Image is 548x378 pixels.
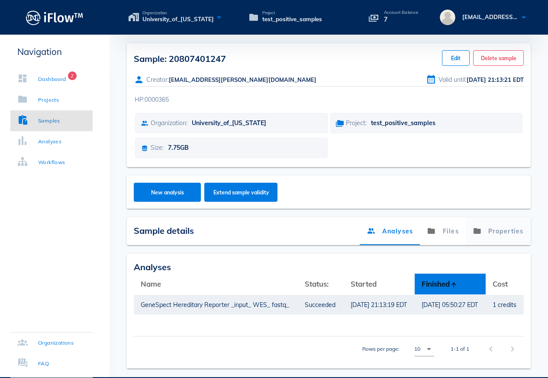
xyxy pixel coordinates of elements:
[38,116,60,125] div: Samples
[38,158,65,167] div: Workflows
[351,279,377,288] span: Started
[192,119,266,127] span: University_of_[US_STATE]
[134,225,194,236] span: Sample details
[414,345,420,353] div: 10
[420,217,466,245] a: Files
[360,217,420,245] a: Analyses
[493,295,517,315] a: 1 credits
[486,274,524,294] th: Cost: Not sorted. Activate to sort ascending.
[362,336,434,362] div: Rows per page:
[422,279,450,288] span: Finished
[38,137,61,146] div: Analyses
[414,342,434,356] div: 10Rows per page:
[10,45,93,58] p: Navigation
[169,76,316,83] span: [EMAIL_ADDRESS][PERSON_NAME][DOMAIN_NAME]
[168,144,189,152] span: 7.75GB
[371,119,435,127] span: test_positive_samples
[351,295,408,315] a: [DATE] 21:13:19 EDT
[204,183,277,202] button: Extend sample validity
[142,189,193,196] span: New analysis
[415,274,486,294] th: Finished: Sorted ascending. Activate to sort descending.
[141,295,291,315] a: GeneSpect Hereditary Reporter _input_ WES_ fastq_
[424,344,434,354] i: arrow_drop_down
[142,11,214,15] span: Organization
[135,87,524,111] div: HP:0000365
[440,10,455,25] img: avatar.16069ca8.svg
[38,75,66,84] div: Dashboard
[146,76,169,84] span: Creator:
[449,55,462,61] span: Edit
[480,55,516,61] span: Delete sample
[134,53,226,64] span: Sample: 20807401247
[305,279,329,288] span: Status:
[68,71,77,80] span: Badge
[134,183,201,202] button: New analysis
[422,295,479,315] a: [DATE] 05:50:27 EDT
[151,119,187,127] span: Organization:
[451,345,469,353] div: 1-1 of 1
[142,15,214,24] span: University_of_[US_STATE]
[438,76,467,84] span: Valid until:
[442,50,470,66] button: Edit
[466,217,531,245] a: Properties
[450,281,458,288] i: arrow_upward
[344,274,415,294] th: Started: Not sorted. Activate to sort ascending.
[141,279,161,288] span: Name
[473,50,524,66] button: Delete sample
[151,144,164,152] span: Size:
[493,279,508,288] span: Cost
[134,261,524,274] div: Analyses
[298,274,344,294] th: Status:: Not sorted. Activate to sort ascending.
[384,15,419,24] p: 7
[38,359,49,368] div: FAQ
[262,11,322,15] span: Project
[505,335,538,368] iframe: Drift Widget Chat Controller
[38,339,74,347] div: Organizations
[262,15,322,24] span: test_positive_samples
[467,76,524,83] span: [DATE] 21:13:21 EDT
[213,189,269,196] span: Extend sample validity
[384,10,419,15] p: Account Balance
[305,295,337,315] a: Succeeded
[134,274,298,294] th: Name: Not sorted. Activate to sort ascending.
[38,96,59,104] div: Projects
[346,119,367,127] span: Project:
